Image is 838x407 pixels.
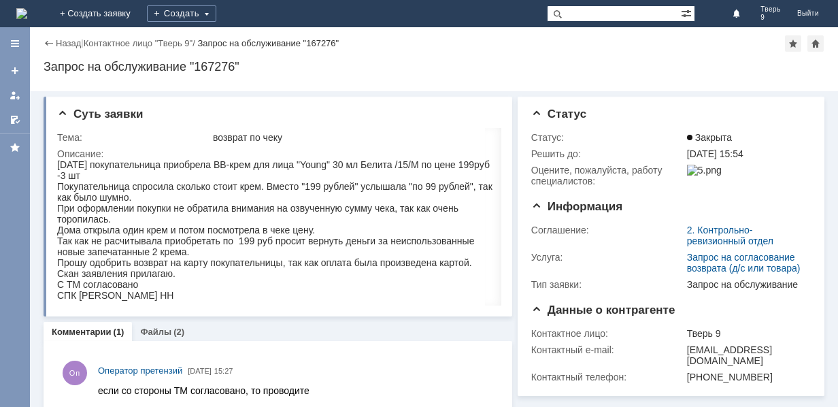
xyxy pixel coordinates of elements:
div: Запрос на обслуживание "167276" [197,38,339,48]
div: Сделать домашней страницей [807,35,824,52]
div: Статус: [531,132,684,143]
div: (2) [173,327,184,337]
span: [DATE] [188,367,212,375]
span: Суть заявки [57,108,143,120]
span: [DATE] 15:54 [687,148,743,159]
img: 5.png [687,165,722,176]
div: | [81,37,83,48]
div: Тема: [57,132,210,143]
span: Расширенный поиск [681,6,694,19]
div: Запрос на обслуживание "167276" [44,60,824,74]
div: (1) [114,327,124,337]
a: Перейти на домашнюю страницу [16,8,27,19]
div: [EMAIL_ADDRESS][DOMAIN_NAME] [687,344,805,366]
img: logo [16,8,27,19]
span: Данные о контрагенте [531,304,675,316]
div: / [84,38,198,48]
div: Решить до: [531,148,684,159]
div: Добавить в избранное [785,35,801,52]
div: Услуга: [531,252,684,263]
span: Закрыта [687,132,732,143]
span: 15:27 [214,367,233,375]
div: Контактный телефон: [531,372,684,382]
div: Контактное лицо: [531,328,684,339]
span: Статус [531,108,586,120]
span: Тверь [760,5,781,14]
a: 2. Контрольно-ревизионный отдел [687,225,773,246]
span: 9 [760,14,781,22]
div: Описание: [57,148,497,159]
a: Назад [56,38,81,48]
div: Тип заявки: [531,279,684,290]
div: Соглашение: [531,225,684,235]
div: Создать [147,5,216,22]
a: Оператор претензий [98,364,182,378]
div: Oцените, пожалуйста, работу специалистов: [531,165,684,186]
a: Комментарии [52,327,112,337]
a: Запрос на согласование возврата (д/с или товара) [687,252,801,274]
span: Оператор претензий [98,365,182,376]
a: Мои согласования [4,109,26,131]
div: Контактный e-mail: [531,344,684,355]
div: Запрос на обслуживание [687,279,805,290]
div: [PHONE_NUMBER] [687,372,805,382]
div: возврат по чеку [213,132,494,143]
div: Тверь 9 [687,328,805,339]
a: Мои заявки [4,84,26,106]
a: Создать заявку [4,60,26,82]
span: Информация [531,200,622,213]
a: Контактное лицо "Тверь 9" [84,38,192,48]
a: Файлы [140,327,171,337]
